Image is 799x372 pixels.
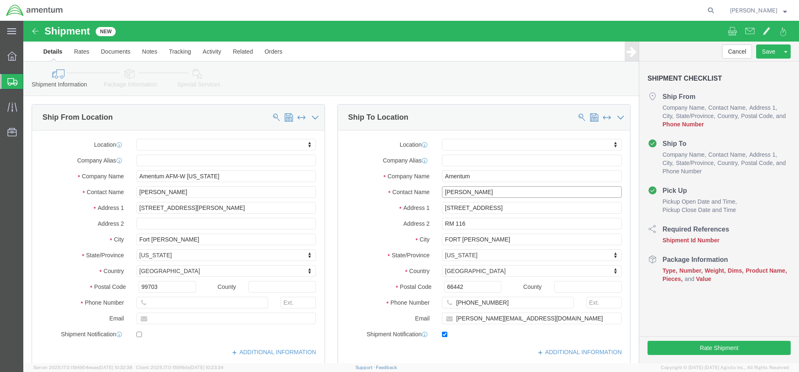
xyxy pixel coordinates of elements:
img: logo [6,4,63,17]
iframe: FS Legacy Container [23,21,799,363]
a: Support [355,365,376,370]
span: Client: 2025.17.0-159f9de [136,365,223,370]
span: Copyright © [DATE]-[DATE] Agistix Inc., All Rights Reserved [661,364,789,371]
span: [DATE] 10:23:34 [190,365,223,370]
span: Karen Bowman [730,6,777,15]
span: Server: 2025.17.0-1194904eeae [33,365,132,370]
button: [PERSON_NAME] [730,5,787,15]
span: [DATE] 10:32:38 [99,365,132,370]
a: Feedback [376,365,397,370]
